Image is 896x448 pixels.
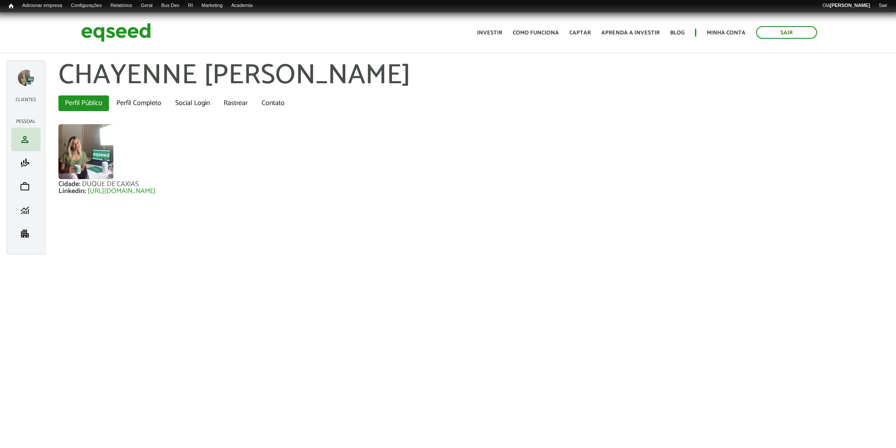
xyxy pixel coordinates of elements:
li: Minha empresa [11,222,41,245]
a: Início [4,2,18,10]
h1: CHAYENNE [PERSON_NAME] [58,61,889,91]
a: Marketing [197,2,227,9]
div: Linkedin [58,188,88,195]
a: Configurações [67,2,106,9]
a: Captar [569,30,591,36]
span: person [20,134,30,145]
a: Investir [477,30,502,36]
div: Cidade [58,181,82,188]
a: Minha conta [707,30,746,36]
a: Bus Dev [157,2,184,9]
h2: Clientes [11,97,41,102]
span: finance_mode [20,158,30,168]
a: person [14,134,38,145]
a: Geral [136,2,157,9]
span: : [85,185,86,197]
span: Início [9,3,14,9]
span: apartment [20,228,30,239]
a: Adicionar empresa [18,2,67,9]
li: Minha simulação [11,151,41,175]
strong: [PERSON_NAME] [830,3,870,8]
span: : [79,178,80,190]
a: [URL][DOMAIN_NAME] [88,188,156,195]
a: Olá[PERSON_NAME] [818,2,874,9]
li: Minhas rodadas de investimento [11,198,41,222]
span: monitoring [20,205,30,215]
a: Perfil Público [58,95,109,111]
a: work [14,181,38,192]
div: DUQUE DE CAXIAS [82,181,139,188]
a: Blog [670,30,685,36]
a: Como funciona [513,30,559,36]
img: Foto de CHAYENNE TENÓRIO BARBOSA [58,124,113,179]
a: Academia [227,2,257,9]
a: Rastrear [217,95,254,111]
a: Sair [874,2,892,9]
a: Sair [756,26,817,39]
h2: Pessoal [11,119,41,124]
a: apartment [14,228,38,239]
a: Relatórios [106,2,136,9]
a: Contato [255,95,291,111]
a: Social Login [169,95,216,111]
a: Perfil Completo [110,95,168,111]
a: Expandir menu [18,70,34,86]
img: EqSeed [81,21,151,44]
span: work [20,181,30,192]
a: Ver perfil do usuário. [58,124,113,179]
li: Meu perfil [11,128,41,151]
a: monitoring [14,205,38,215]
a: Aprenda a investir [601,30,660,36]
a: finance_mode [14,158,38,168]
a: RI [184,2,197,9]
li: Meu portfólio [11,175,41,198]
